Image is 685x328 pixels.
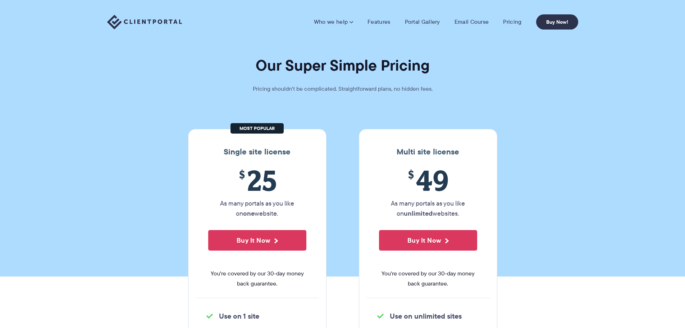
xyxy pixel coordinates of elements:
span: You're covered by our 30-day money back guarantee. [379,269,477,289]
p: As many portals as you like on websites. [379,198,477,219]
h3: Multi site license [366,147,490,157]
span: 25 [208,164,306,197]
button: Buy It Now [379,230,477,251]
p: Pricing shouldn't be complicated. Straightforward plans, no hidden fees. [235,84,451,94]
a: Who we help [314,18,353,26]
span: You're covered by our 30-day money back guarantee. [208,269,306,289]
button: Buy It Now [208,230,306,251]
strong: Use on unlimited sites [390,311,462,322]
span: 49 [379,164,477,197]
a: Pricing [503,18,521,26]
strong: unlimited [404,208,433,218]
a: Email Course [455,18,489,26]
a: Portal Gallery [405,18,440,26]
a: Buy Now! [536,14,578,30]
strong: Use on 1 site [219,311,259,322]
p: As many portals as you like on website. [208,198,306,219]
a: Features [367,18,390,26]
strong: one [243,208,255,218]
h3: Single site license [196,147,319,157]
